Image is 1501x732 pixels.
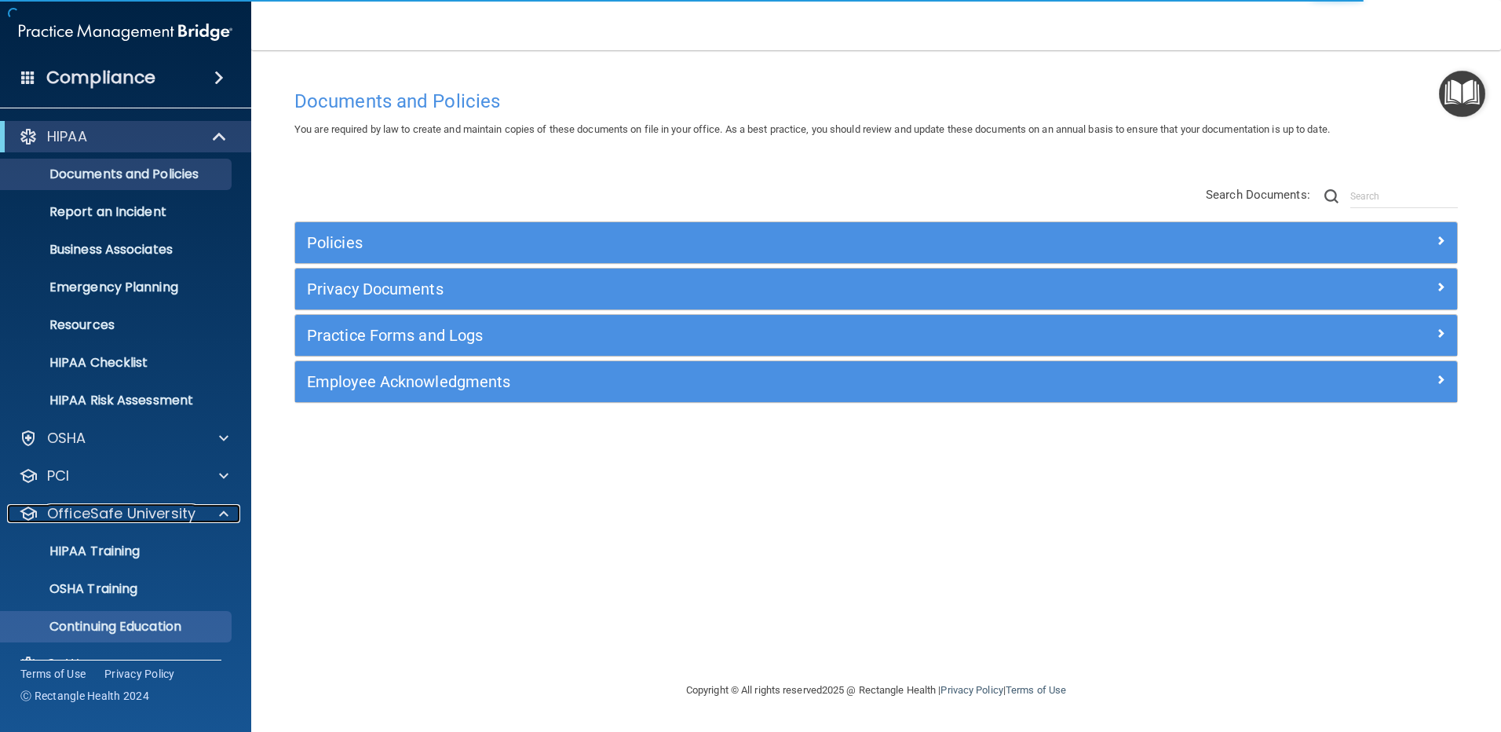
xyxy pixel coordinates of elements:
[46,67,155,89] h4: Compliance
[10,544,140,559] p: HIPAA Training
[1006,684,1066,696] a: Terms of Use
[19,655,228,674] a: Settings
[104,666,175,682] a: Privacy Policy
[294,91,1458,112] h4: Documents and Policies
[47,127,87,146] p: HIPAA
[10,167,225,182] p: Documents and Policies
[20,666,86,682] a: Terms of Use
[307,369,1445,394] a: Employee Acknowledgments
[10,393,225,408] p: HIPAA Risk Assessment
[10,204,225,220] p: Report an Incident
[1439,71,1485,117] button: Open Resource Center
[47,429,86,448] p: OSHA
[307,280,1155,298] h5: Privacy Documents
[10,619,225,635] p: Continuing Education
[19,467,228,485] a: PCI
[294,123,1330,135] span: You are required by law to create and maintain copies of these documents on file in your office. ...
[19,429,228,448] a: OSHA
[1206,188,1310,202] span: Search Documents:
[307,373,1155,390] h5: Employee Acknowledgments
[1324,189,1338,203] img: ic-search.3b580494.png
[307,230,1445,255] a: Policies
[10,242,225,258] p: Business Associates
[10,317,225,333] p: Resources
[20,688,149,704] span: Ⓒ Rectangle Health 2024
[307,327,1155,344] h5: Practice Forms and Logs
[1350,185,1458,208] input: Search
[47,467,69,485] p: PCI
[940,684,1002,696] a: Privacy Policy
[1229,620,1482,683] iframe: Drift Widget Chat Controller
[47,655,105,674] p: Settings
[10,355,225,371] p: HIPAA Checklist
[307,276,1445,302] a: Privacy Documents
[10,280,225,295] p: Emergency Planning
[47,504,195,523] p: OfficeSafe University
[19,504,228,523] a: OfficeSafe University
[19,127,228,146] a: HIPAA
[19,16,232,48] img: PMB logo
[590,665,1163,716] div: Copyright © All rights reserved 2025 @ Rectangle Health | |
[307,323,1445,348] a: Practice Forms and Logs
[307,234,1155,251] h5: Policies
[10,581,137,597] p: OSHA Training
